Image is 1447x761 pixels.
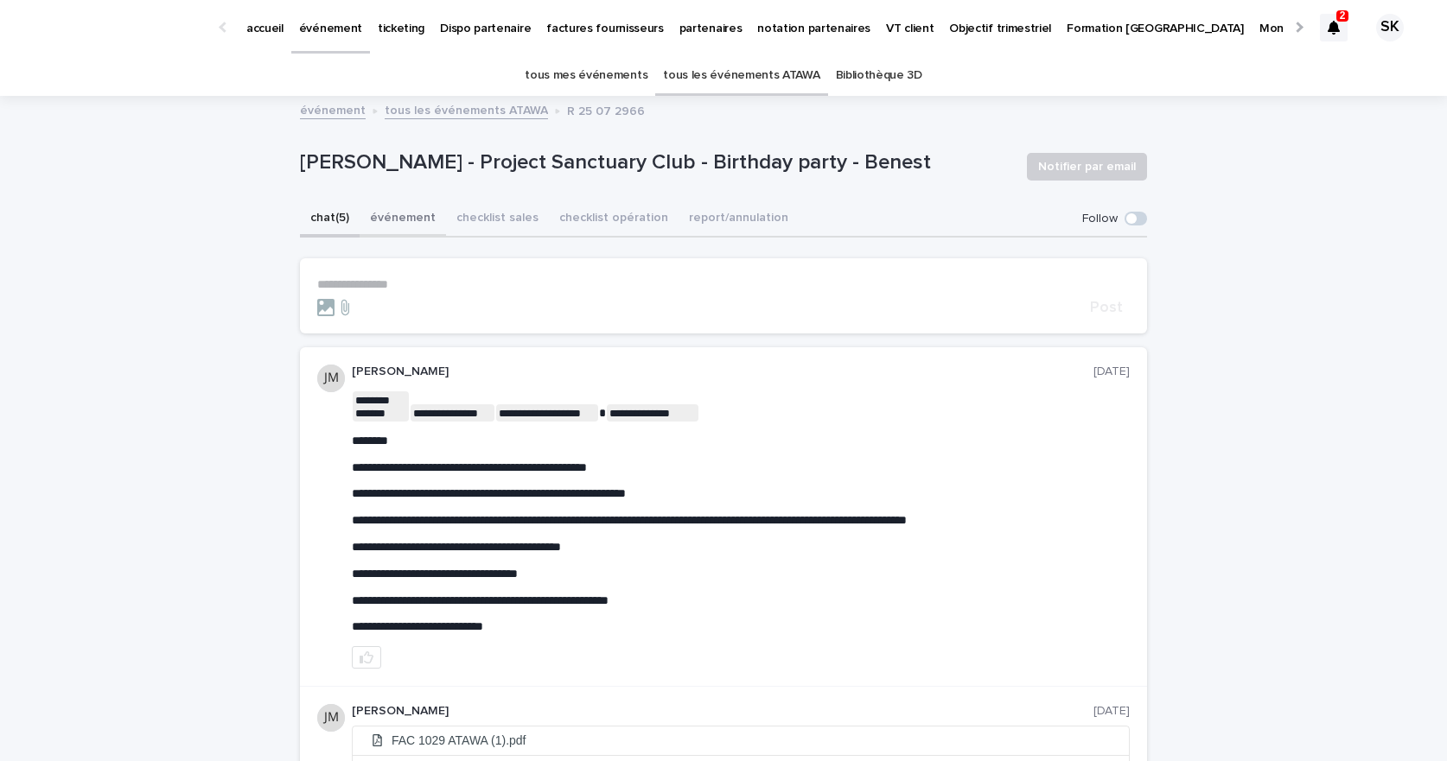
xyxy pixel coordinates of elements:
[353,726,1129,755] li: FAC 1029 ATAWA (1).pdf
[663,55,819,96] a: tous les événements ATAWA
[1083,300,1130,315] button: Post
[385,99,548,119] a: tous les événements ATAWA
[1320,14,1348,41] div: 2
[352,365,1093,379] p: [PERSON_NAME]
[1090,300,1123,315] span: Post
[360,201,446,238] button: événement
[1093,704,1130,719] p: [DATE]
[1082,212,1118,226] p: Follow
[525,55,647,96] a: tous mes événements
[567,100,645,119] p: R 25 07 2966
[35,10,202,45] img: Ls34BcGeRexTGTNfXpUC
[1027,153,1147,181] button: Notifier par email
[300,201,360,238] button: chat (5)
[549,201,679,238] button: checklist opération
[446,201,549,238] button: checklist sales
[352,704,1093,719] p: [PERSON_NAME]
[1376,14,1404,41] div: SK
[1038,158,1136,175] span: Notifier par email
[300,99,366,119] a: événement
[1340,10,1346,22] p: 2
[353,726,1129,756] a: FAC 1029 ATAWA (1).pdf
[352,646,381,669] button: like this post
[679,201,799,238] button: report/annulation
[1093,365,1130,379] p: [DATE]
[300,150,1013,175] p: [PERSON_NAME] - Project Sanctuary Club - Birthday party - Benest
[836,55,922,96] a: Bibliothèque 3D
